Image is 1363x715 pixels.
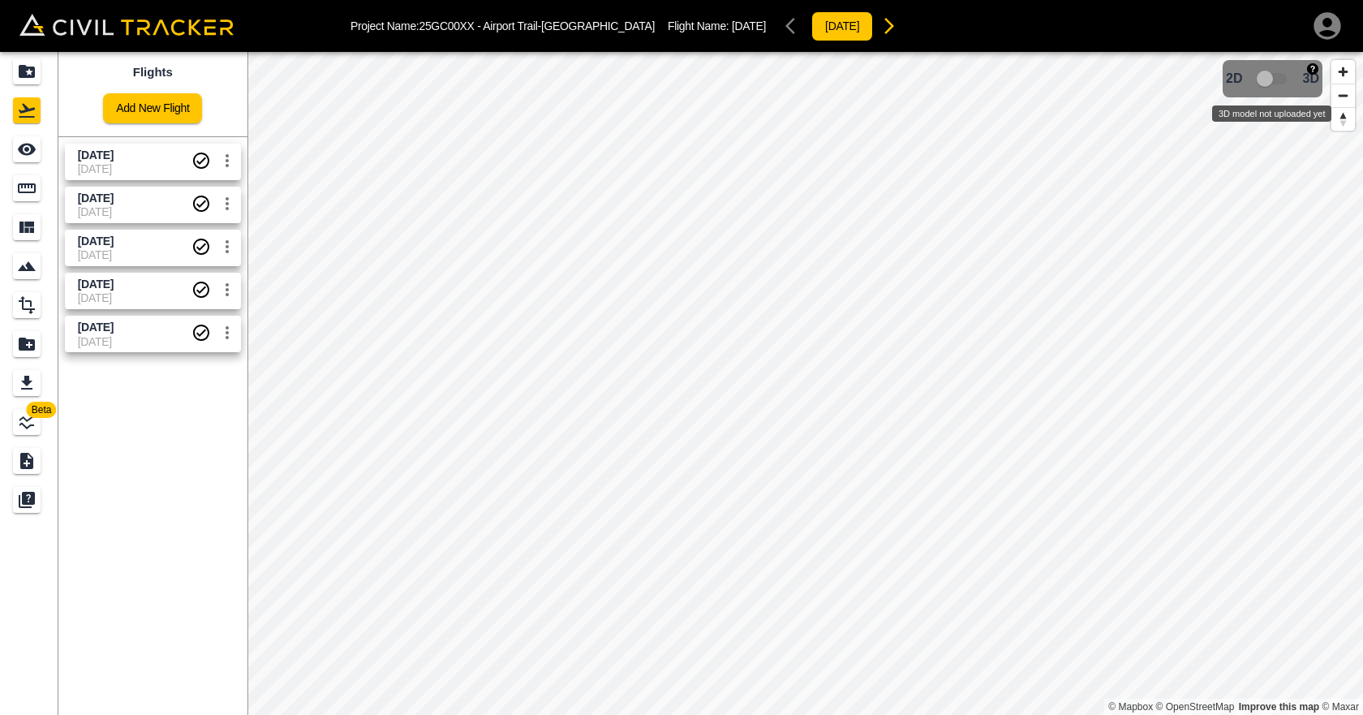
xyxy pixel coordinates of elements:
canvas: Map [247,52,1363,715]
a: Maxar [1322,701,1359,713]
button: Reset bearing to north [1331,107,1355,131]
span: 3D [1303,71,1319,86]
button: [DATE] [811,11,873,41]
span: [DATE] [732,19,766,32]
p: Project Name: 25GC00XX - Airport Trail-[GEOGRAPHIC_DATA] [350,19,655,32]
span: 3D model not uploaded yet [1249,63,1296,94]
img: Civil Tracker [19,14,234,36]
span: 2D [1226,71,1242,86]
p: Flight Name: [668,19,766,32]
div: 3D model not uploaded yet [1212,106,1331,122]
a: OpenStreetMap [1156,701,1235,713]
a: Mapbox [1108,701,1153,713]
a: Map feedback [1239,701,1319,713]
button: Zoom in [1331,60,1355,84]
button: Zoom out [1331,84,1355,107]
